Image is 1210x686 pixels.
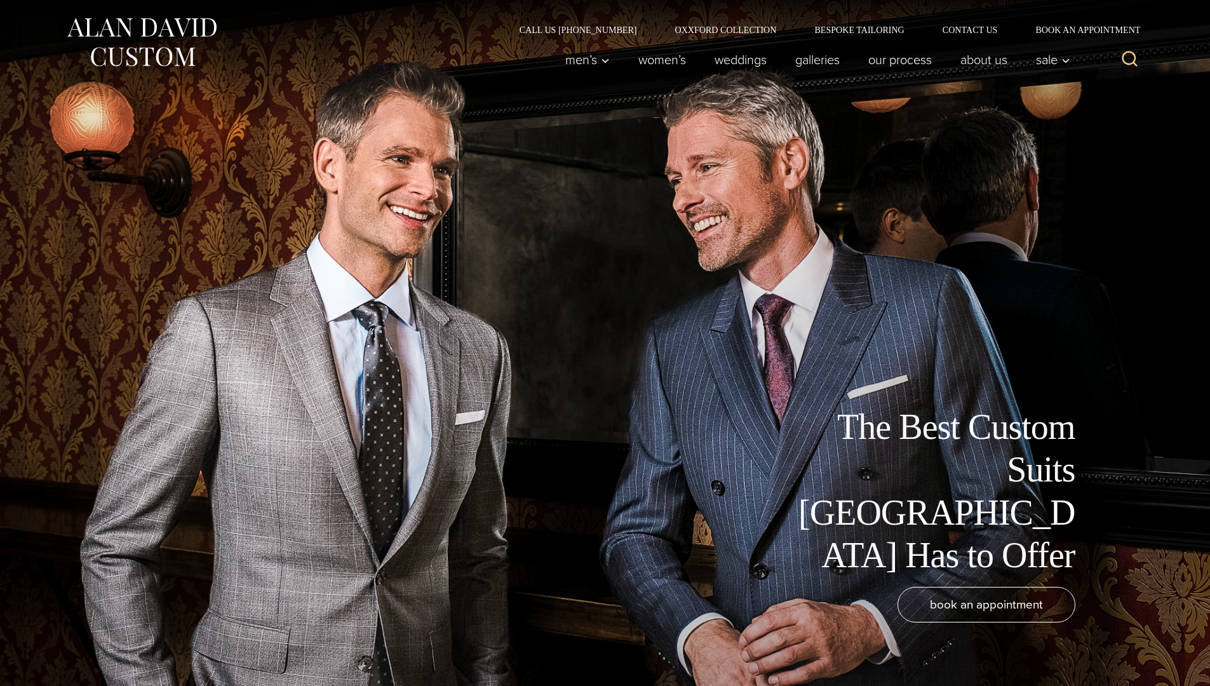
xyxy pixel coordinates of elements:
[924,25,1017,34] a: Contact Us
[700,47,781,72] a: weddings
[1016,25,1145,34] a: Book an Appointment
[930,595,1043,614] span: book an appointment
[624,47,700,72] a: Women’s
[65,14,218,71] img: Alan David Custom
[1115,44,1145,75] button: View Search Form
[501,25,656,34] a: Call Us [PHONE_NUMBER]
[1036,53,1070,66] span: Sale
[551,47,1077,72] nav: Primary Navigation
[565,53,610,66] span: Men’s
[790,406,1075,577] h1: The Best Custom Suits [GEOGRAPHIC_DATA] Has to Offer
[897,587,1075,622] a: book an appointment
[854,47,946,72] a: Our Process
[501,25,1145,34] nav: Secondary Navigation
[795,25,923,34] a: Bespoke Tailoring
[781,47,854,72] a: Galleries
[655,25,795,34] a: Oxxford Collection
[946,47,1021,72] a: About Us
